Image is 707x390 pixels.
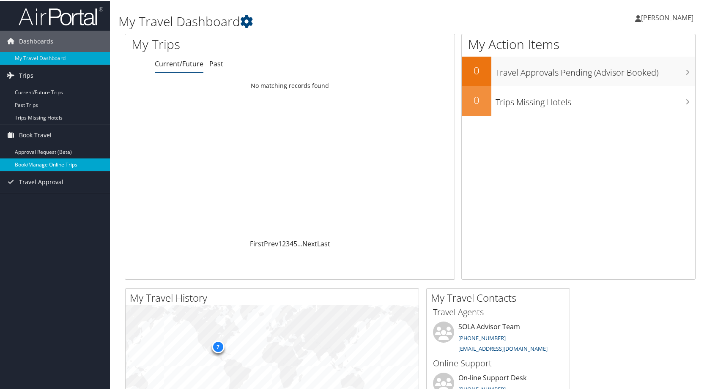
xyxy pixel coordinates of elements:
a: [EMAIL_ADDRESS][DOMAIN_NAME] [458,344,548,352]
a: Current/Future [155,58,203,68]
h2: My Travel Contacts [431,290,570,304]
a: Next [302,238,317,248]
h2: 0 [462,63,491,77]
a: [PHONE_NUMBER] [458,333,506,341]
div: 7 [211,340,224,352]
a: 4 [290,238,293,248]
a: Prev [264,238,278,248]
h2: My Travel History [130,290,419,304]
a: 0Trips Missing Hotels [462,85,695,115]
h3: Trips Missing Hotels [496,91,695,107]
a: 5 [293,238,297,248]
h1: My Trips [132,35,311,52]
span: Travel Approval [19,171,63,192]
h3: Travel Approvals Pending (Advisor Booked) [496,62,695,78]
li: SOLA Advisor Team [429,321,567,355]
a: 0Travel Approvals Pending (Advisor Booked) [462,56,695,85]
h1: My Action Items [462,35,695,52]
td: No matching records found [125,77,455,93]
h3: Travel Agents [433,305,563,317]
h2: 0 [462,92,491,106]
a: First [250,238,264,248]
a: Past [209,58,223,68]
a: 1 [278,238,282,248]
h1: My Travel Dashboard [118,12,507,30]
a: 2 [282,238,286,248]
a: [PERSON_NAME] [635,4,702,30]
span: Book Travel [19,124,52,145]
span: … [297,238,302,248]
h3: Online Support [433,357,563,368]
span: Dashboards [19,30,53,51]
span: [PERSON_NAME] [641,12,693,22]
a: Last [317,238,330,248]
span: Trips [19,64,33,85]
a: 3 [286,238,290,248]
img: airportal-logo.png [19,5,103,25]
